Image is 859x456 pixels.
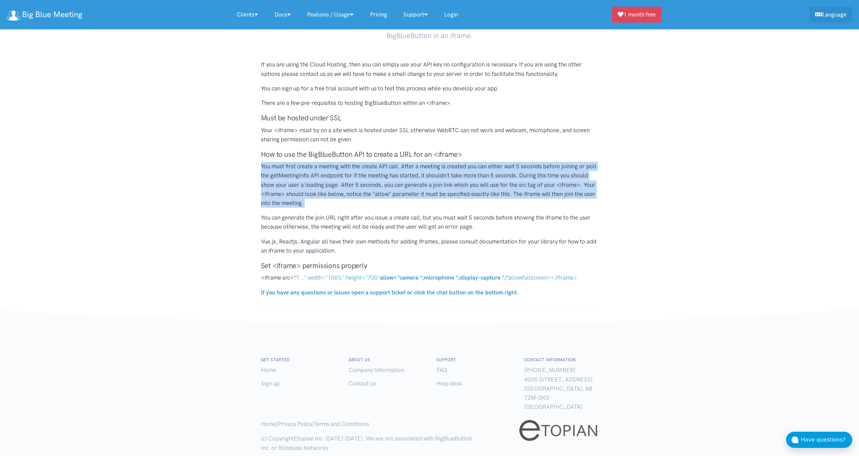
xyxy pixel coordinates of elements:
p: You can generate the join URL right after you issue a create call, but you must wait 5 seconds be... [261,213,598,231]
div: Have questions? [801,435,852,444]
a: Language [809,7,852,23]
h6: Get started [261,357,335,363]
h6: About us [349,357,423,363]
p: <iframe src=" [261,273,598,282]
p: You must first create a meeting with the create API call. After a meeting is created you can eith... [261,162,598,208]
a: 1 month free [612,7,662,23]
img: etopian-logo-black.png [518,420,598,441]
a: ?..." width="100%" height="700"allow="camera *;microphone *;display-capture *;"allowfullscreen></... [296,274,577,281]
a: Sign up [261,380,279,387]
a: Features / Usage [299,7,362,22]
p: (c) Copyright . We are not associated with BigBlueButton Inc. or Blindside Networks. [261,434,481,452]
a: Clients [229,7,266,22]
p: You can sign up for a free trial account with us to test this process while you develop your app. [261,84,598,93]
a: FAQ [436,367,447,373]
a: Home [261,367,276,373]
h3: How to use the BigBlueButton API to create a URL for an <iframe> [261,149,598,159]
p: If you are using the Cloud Hosting, then you can simply use your API key no configuration is nece... [261,60,598,78]
h3: Must be hosted under SSL [261,113,598,123]
a: Privacy Policy [278,421,312,427]
a: Home [261,421,276,427]
img: logo [7,10,20,21]
a: Etopian Inc. [DATE]-[DATE] [294,435,363,442]
h6: Contact Information [524,357,598,363]
a: Docs [266,7,299,22]
p: | | [261,420,369,429]
button: Have questions? [786,432,852,448]
a: Terms and Conditions [314,421,369,427]
h6: Support [436,357,511,363]
p: Vue.js, Reactjs, Angular all have their own methods for adding iframes, please consult documentat... [261,237,598,255]
a: Company Information [349,367,404,373]
a: Support [395,7,436,22]
a: Contact us [349,380,376,387]
strong: allow="camera *;microphone *;display-capture *;" [380,274,508,281]
a: Big Blue Meeting [7,7,82,22]
p: Your <iframe> must by on a site which is hosted under SSL otherwise WebRTC can not work and webca... [261,126,598,144]
span: [PHONE_NUMBER] 4035 [STREET_ADDRESS] [GEOGRAPHIC_DATA], AB T2M-0K3 [GEOGRAPHIC_DATA] [524,367,593,410]
a: Login [436,7,466,22]
p: There are a few pre-requisites to hosting BigBlueButton within an <iframe>. [261,98,598,108]
a: Help desk [436,380,462,387]
h3: Set <iframe> permissions properly [261,261,598,270]
a: Pricing [362,7,395,22]
a: If you have any questions or issues open a support ticket or click the chat button on the bottom ... [261,289,518,296]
